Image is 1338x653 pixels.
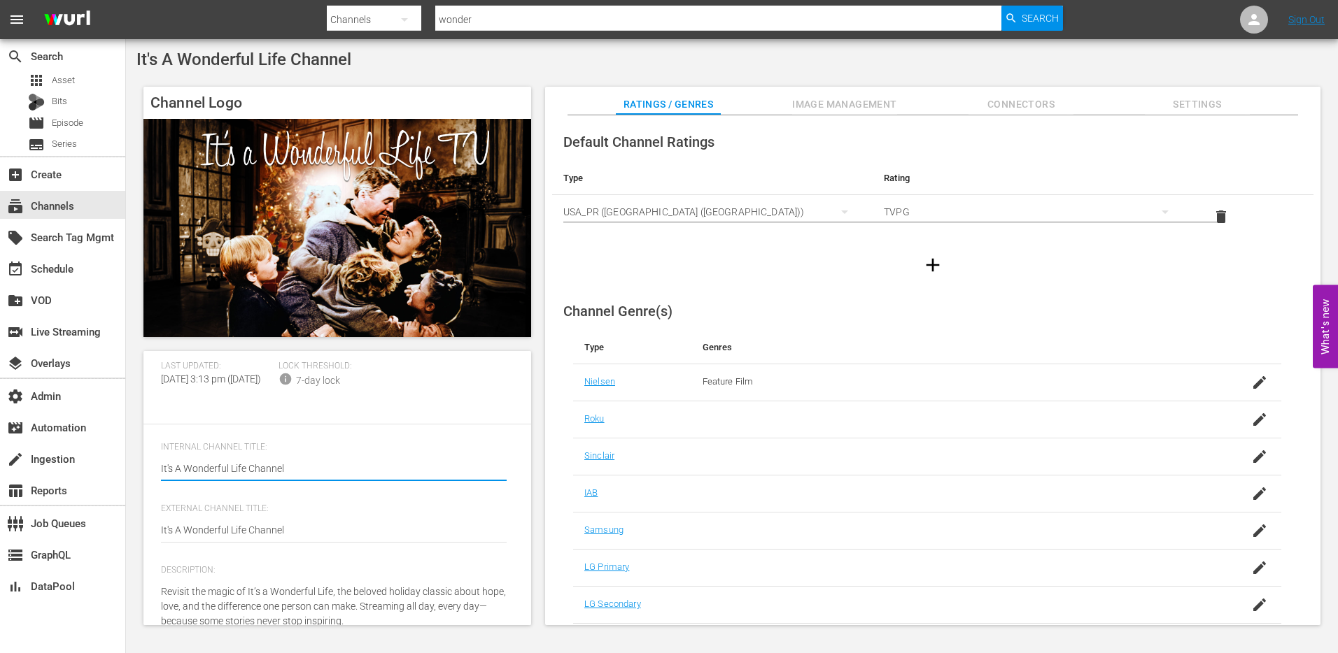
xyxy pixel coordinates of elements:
[584,413,605,424] a: Roku
[584,376,615,387] a: Nielsen
[161,503,507,515] span: External Channel Title:
[143,119,531,337] img: It's A Wonderful Life Channel
[616,96,721,113] span: Ratings / Genres
[7,355,24,372] span: Overlays
[279,361,389,372] span: Lock Threshold:
[34,3,101,36] img: ans4CAIJ8jUAAAAAAAAAAAAAAAAAAAAAAAAgQb4GAAAAAAAAAAAAAAAAAAAAAAAAJMjXAAAAAAAAAAAAAAAAAAAAAAAAgAT5G...
[7,166,24,183] span: Create
[563,303,672,320] span: Channel Genre(s)
[136,50,351,69] span: It's A Wonderful Life Channel
[296,373,340,388] div: 7-day lock
[873,162,1193,195] th: Rating
[28,136,45,153] span: Series
[7,451,24,468] span: Ingestion
[7,388,24,405] span: Admin
[143,87,531,119] h4: Channel Logo
[884,192,1182,231] div: TVPG
[7,198,24,215] span: Channels
[1145,96,1250,113] span: Settings
[52,137,77,151] span: Series
[552,162,1314,238] table: simple table
[1022,6,1059,31] span: Search
[7,515,24,532] span: Job Queues
[584,598,641,609] a: LG Secondary
[161,565,507,576] span: Description:
[969,96,1073,113] span: Connectors
[52,73,75,87] span: Asset
[161,584,507,629] textarea: Revisit the magic of It’s a Wonderful Life, the beloved holiday classic about hope, love, and the...
[161,461,507,478] textarea: It's A Wonderful Life Channel
[7,48,24,65] span: Search
[28,94,45,110] div: Bits
[7,419,24,436] span: Automation
[7,229,24,246] span: Search Tag Mgmt
[584,450,614,461] a: Sinclair
[552,162,873,195] th: Type
[573,331,691,364] th: Type
[584,561,629,572] a: LG Primary
[7,578,24,595] span: DataPool
[161,373,261,385] span: [DATE] 3:13 pm ([DATE])
[28,115,45,131] span: Episode
[161,523,507,540] textarea: It's A Wonderful Life Channel
[1001,6,1063,31] button: Search
[691,331,1203,364] th: Genres
[1204,200,1238,234] button: delete
[7,292,24,309] span: VOD
[52,116,83,130] span: Episode
[7,482,24,499] span: Reports
[1313,285,1338,368] button: Open Feedback Widget
[7,261,24,278] span: Schedule
[584,524,624,535] a: Samsung
[161,361,272,372] span: Last Updated:
[7,324,24,340] span: Live Streaming
[584,487,598,498] a: IAB
[279,372,293,386] span: info
[8,11,25,28] span: menu
[1213,208,1230,225] span: delete
[792,96,897,113] span: Image Management
[161,442,507,453] span: Internal Channel Title:
[7,547,24,564] span: GraphQL
[563,192,861,231] div: USA_PR ([GEOGRAPHIC_DATA] ([GEOGRAPHIC_DATA]))
[52,94,67,108] span: Bits
[28,72,45,89] span: Asset
[563,134,714,150] span: Default Channel Ratings
[1288,14,1325,25] a: Sign Out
